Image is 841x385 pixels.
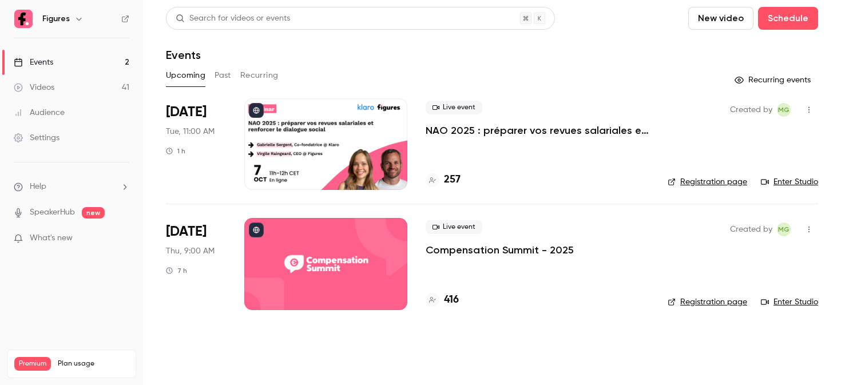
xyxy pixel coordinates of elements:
button: Recurring events [729,71,818,89]
a: 416 [426,292,459,308]
span: MG [778,223,790,236]
button: Upcoming [166,66,205,85]
span: new [82,207,105,219]
h1: Events [166,48,201,62]
button: Schedule [758,7,818,30]
span: Created by [730,223,772,236]
li: help-dropdown-opener [14,181,129,193]
span: MG [778,103,790,117]
button: Past [215,66,231,85]
span: Plan usage [58,359,129,368]
div: Videos [14,82,54,93]
a: Compensation Summit - 2025 [426,243,574,257]
iframe: Noticeable Trigger [116,233,129,244]
div: Oct 16 Thu, 9:00 AM (Europe/Paris) [166,218,226,309]
span: Mégane Gateau [777,103,791,117]
a: SpeakerHub [30,207,75,219]
span: [DATE] [166,103,207,121]
a: Registration page [668,176,747,188]
span: Mégane Gateau [777,223,791,236]
div: 7 h [166,266,187,275]
div: Search for videos or events [176,13,290,25]
a: Enter Studio [761,296,818,308]
div: Events [14,57,53,68]
a: 257 [426,172,461,188]
span: Live event [426,101,482,114]
a: NAO 2025 : préparer vos revues salariales et renforcer le dialogue social [426,124,649,137]
button: New video [688,7,753,30]
h4: 416 [444,292,459,308]
a: Enter Studio [761,176,818,188]
div: Settings [14,132,59,144]
a: Registration page [668,296,747,308]
div: Audience [14,107,65,118]
span: [DATE] [166,223,207,241]
h4: 257 [444,172,461,188]
img: Figures [14,10,33,28]
h6: Figures [42,13,70,25]
span: Premium [14,357,51,371]
div: Oct 7 Tue, 11:00 AM (Europe/Paris) [166,98,226,190]
span: Live event [426,220,482,234]
span: Thu, 9:00 AM [166,245,215,257]
span: Help [30,181,46,193]
div: 1 h [166,146,185,156]
button: Recurring [240,66,279,85]
span: What's new [30,232,73,244]
span: Tue, 11:00 AM [166,126,215,137]
span: Created by [730,103,772,117]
